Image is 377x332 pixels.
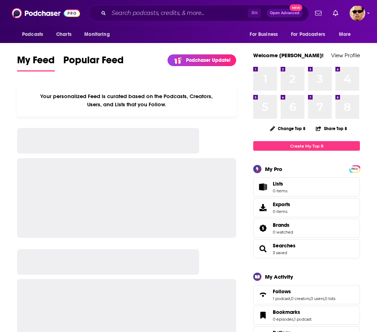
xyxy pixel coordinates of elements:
a: Brands [256,223,270,233]
p: Podchaser Update! [186,57,230,63]
span: Popular Feed [63,54,124,70]
a: Show notifications dropdown [330,7,341,19]
span: 0 items [273,188,287,193]
span: New [290,4,302,11]
a: 0 episodes [273,317,293,322]
span: Brands [273,222,290,228]
div: Your personalized Feed is curated based on the Podcasts, Creators, Users, and Lists that you Follow. [17,84,236,117]
span: , [290,296,291,301]
button: open menu [17,28,52,41]
button: Change Top 8 [266,124,310,133]
a: Bookmarks [273,309,312,315]
span: Lists [273,181,287,187]
img: User Profile [350,5,365,21]
a: 0 users [310,296,324,301]
span: Follows [273,288,291,295]
span: Follows [253,285,360,304]
a: Charts [52,28,76,41]
div: Search podcasts, credits, & more... [89,5,309,21]
button: Share Top 8 [315,122,347,135]
span: , [293,317,294,322]
button: open menu [334,28,360,41]
a: 0 watched [273,230,293,235]
div: My Pro [265,166,282,172]
a: Follows [256,290,270,300]
span: ⌘ K [248,9,261,18]
span: More [339,30,351,39]
a: Create My Top 8 [253,141,360,151]
span: Bookmarks [253,306,360,325]
button: open menu [286,28,335,41]
a: Searches [256,244,270,254]
span: Exports [256,203,270,213]
a: 0 creators [291,296,310,301]
span: Lists [256,182,270,192]
span: PRO [350,166,359,172]
a: Show notifications dropdown [312,7,324,19]
span: Exports [273,201,290,208]
span: Podcasts [22,30,43,39]
button: open menu [245,28,287,41]
div: My Activity [265,273,293,280]
a: Welcome [PERSON_NAME]! [253,52,324,59]
a: Popular Feed [63,54,124,71]
span: For Business [250,30,278,39]
span: My Feed [17,54,55,70]
input: Search podcasts, credits, & more... [109,7,248,19]
img: Podchaser - Follow, Share and Rate Podcasts [12,6,80,20]
a: Brands [273,222,293,228]
a: 0 lists [325,296,335,301]
a: Exports [253,198,360,217]
a: Follows [273,288,335,295]
span: For Podcasters [291,30,325,39]
a: Bookmarks [256,310,270,320]
a: 3 saved [273,250,287,255]
span: Logged in as karldevries [350,5,365,21]
a: My Feed [17,54,55,71]
a: 1 podcast [294,317,312,322]
a: 1 podcast [273,296,290,301]
span: Open Advanced [270,11,299,15]
span: Brands [253,219,360,238]
a: Searches [273,242,296,249]
span: 0 items [273,209,290,214]
span: Monitoring [84,30,110,39]
button: Open AdvancedNew [267,9,303,17]
span: Lists [273,181,283,187]
span: Searches [253,239,360,258]
a: Lists [253,177,360,197]
a: PRO [350,166,359,171]
span: Charts [56,30,71,39]
a: View Profile [331,52,360,59]
button: open menu [79,28,119,41]
span: Bookmarks [273,309,300,315]
button: Show profile menu [350,5,365,21]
